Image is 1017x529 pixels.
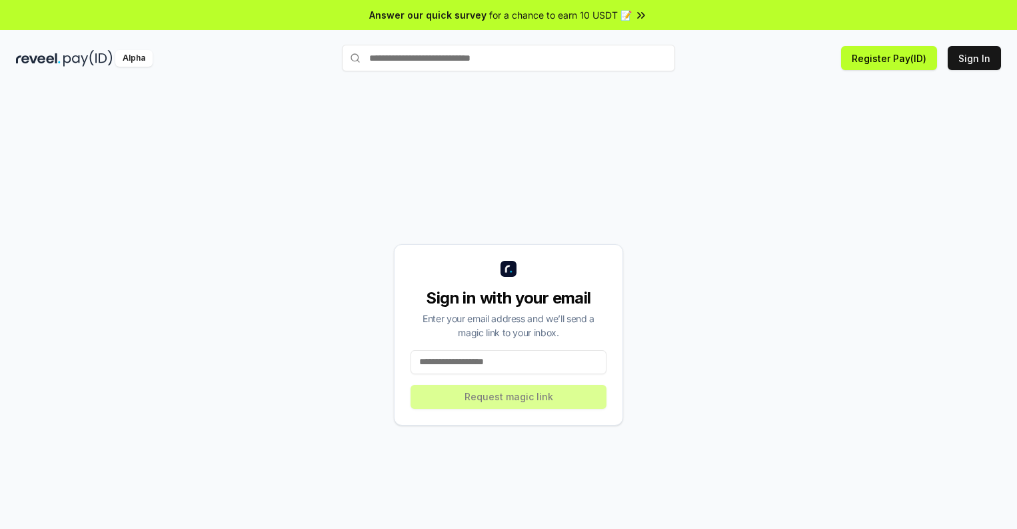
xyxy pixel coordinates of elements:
div: Alpha [115,50,153,67]
img: pay_id [63,50,113,67]
img: logo_small [501,261,516,277]
div: Enter your email address and we’ll send a magic link to your inbox. [411,312,606,340]
img: reveel_dark [16,50,61,67]
div: Sign in with your email [411,288,606,309]
button: Register Pay(ID) [841,46,937,70]
button: Sign In [948,46,1001,70]
span: for a chance to earn 10 USDT 📝 [489,8,632,22]
span: Answer our quick survey [369,8,487,22]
